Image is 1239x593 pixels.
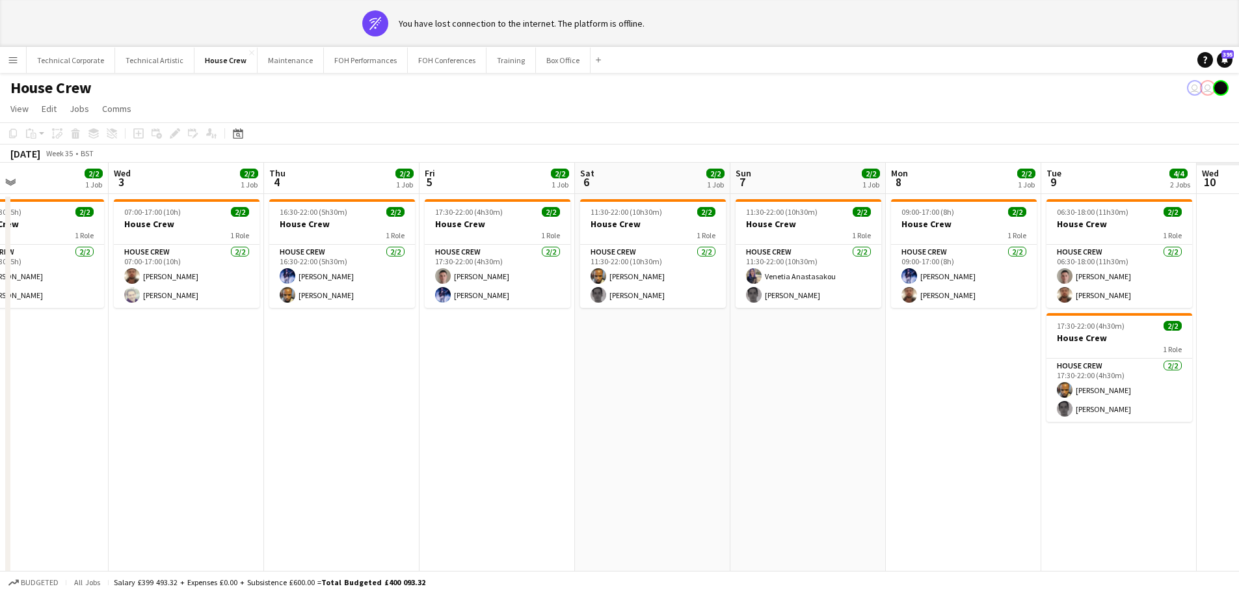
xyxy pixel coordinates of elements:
button: Budgeted [7,575,60,590]
span: View [10,103,29,115]
button: Maintenance [258,48,324,73]
button: Technical Corporate [27,48,115,73]
span: Total Budgeted £400 093.32 [321,577,425,587]
button: Training [486,48,536,73]
span: 395 [1221,50,1234,59]
div: BST [81,148,94,158]
span: Budgeted [21,578,59,587]
span: Week 35 [43,148,75,158]
app-user-avatar: Sally PERM Pochciol [1187,80,1203,96]
span: Comms [102,103,131,115]
a: Jobs [64,100,94,117]
button: FOH Performances [324,48,408,73]
button: FOH Conferences [408,48,486,73]
app-user-avatar: Nathan PERM Birdsall [1200,80,1216,96]
a: 395 [1217,52,1232,68]
a: Edit [36,100,62,117]
button: Technical Artistic [115,48,194,73]
button: Box Office [536,48,591,73]
div: [DATE] [10,147,40,160]
app-user-avatar: Gabrielle Barr [1213,80,1229,96]
button: House Crew [194,48,258,73]
div: Salary £399 493.32 + Expenses £0.00 + Subsistence £600.00 = [114,577,425,587]
a: Comms [97,100,137,117]
span: Edit [42,103,57,115]
span: Jobs [70,103,89,115]
span: All jobs [72,577,103,587]
h1: House Crew [10,78,92,98]
div: You have lost connection to the internet. The platform is offline. [399,18,645,29]
a: View [5,100,34,117]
